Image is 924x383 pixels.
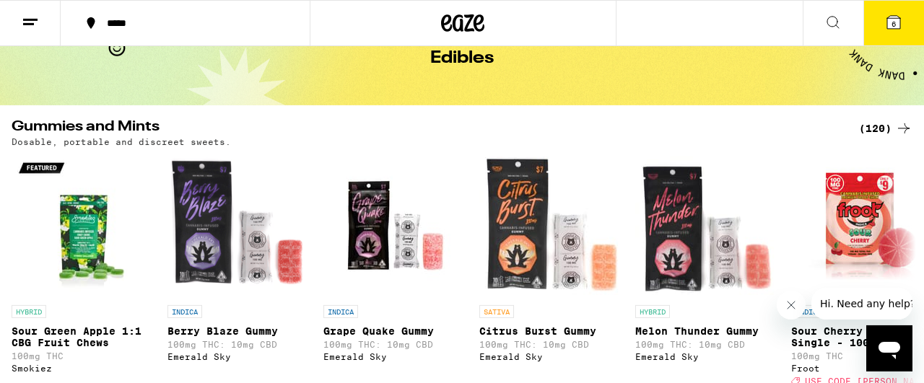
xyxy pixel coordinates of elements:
p: Berry Blaze Gummy [167,325,312,337]
p: 100mg THC: 10mg CBD [167,340,312,349]
p: 100mg THC: 10mg CBD [635,340,780,349]
img: Emerald Sky - Grape Quake Gummy [323,154,468,298]
p: Sour Green Apple 1:1 CBG Fruit Chews [12,325,156,348]
iframe: Message from company [811,288,912,320]
img: Emerald Sky - Citrus Burst Gummy [479,154,624,298]
span: Hi. Need any help? [9,10,104,22]
img: Smokiez - Sour Green Apple 1:1 CBG Fruit Chews [12,154,156,298]
div: Smokiez [12,364,156,373]
img: Emerald Sky - Melon Thunder Gummy [635,154,780,298]
p: SATIVA [479,305,514,318]
h2: Gummies and Mints [12,120,842,137]
p: 100mg THC [12,351,156,361]
a: (120) [859,120,912,137]
iframe: Button to launch messaging window [866,325,912,371]
p: INDICA [167,305,202,318]
button: 6 [863,1,924,45]
p: INDICA [323,305,358,318]
p: HYBRID [635,305,670,318]
iframe: Close message [777,291,806,320]
p: HYBRID [12,305,46,318]
div: Emerald Sky [635,352,780,361]
span: 6 [892,19,896,28]
img: Emerald Sky - Berry Blaze Gummy [167,154,312,298]
p: 100mg THC: 10mg CBD [323,340,468,349]
div: Emerald Sky [479,352,624,361]
h1: Edibles [430,50,494,67]
p: Grape Quake Gummy [323,325,468,337]
p: Citrus Burst Gummy [479,325,624,337]
div: Emerald Sky [167,352,312,361]
p: 100mg THC: 10mg CBD [479,340,624,349]
div: Emerald Sky [323,352,468,361]
p: Melon Thunder Gummy [635,325,780,337]
p: Dosable, portable and discreet sweets. [12,137,231,146]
